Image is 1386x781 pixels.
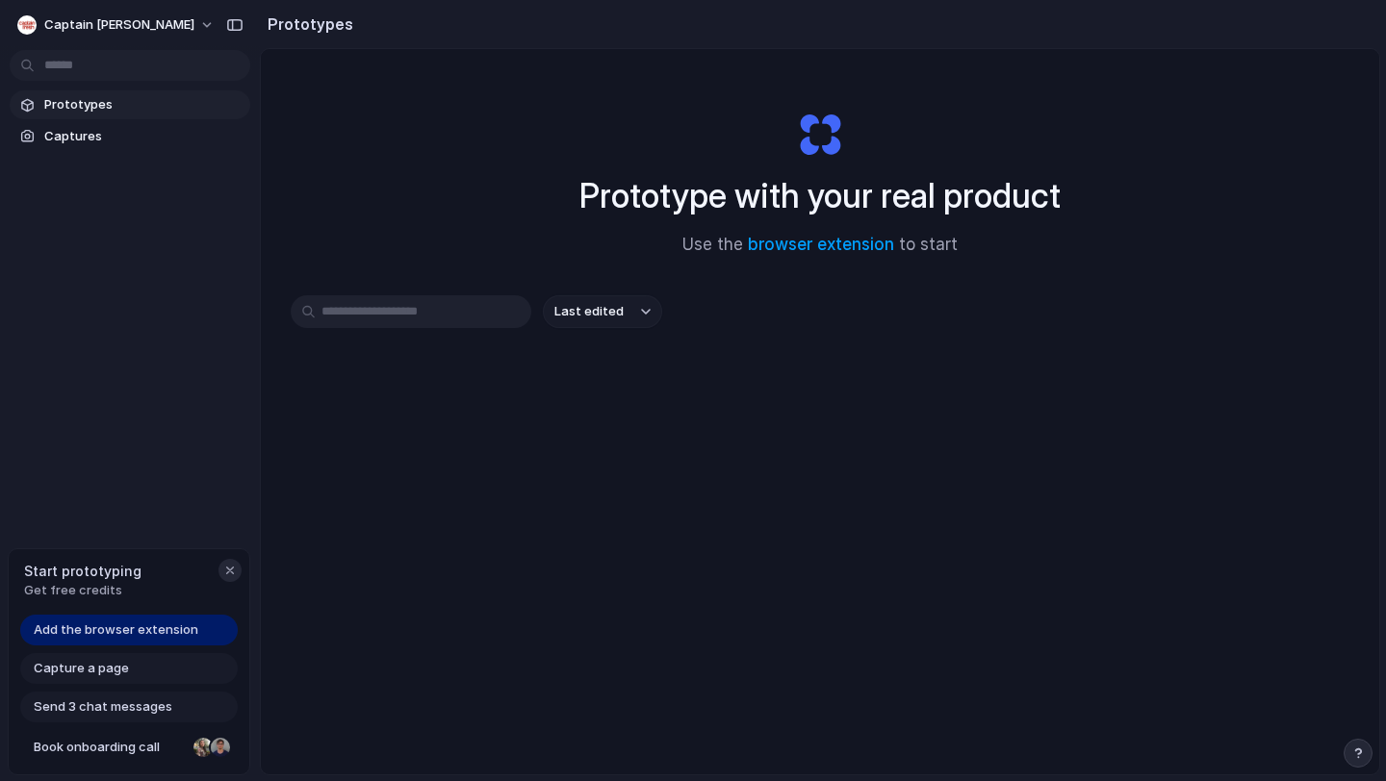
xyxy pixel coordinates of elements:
[10,10,224,40] button: Captain [PERSON_NAME]
[44,15,194,35] span: Captain [PERSON_NAME]
[192,736,215,759] div: Nicole Kubica
[209,736,232,759] div: Christian Iacullo
[34,620,198,640] span: Add the browser extension
[20,732,238,763] a: Book onboarding call
[44,127,243,146] span: Captures
[543,295,662,328] button: Last edited
[748,235,894,254] a: browser extension
[44,95,243,114] span: Prototypes
[10,90,250,119] a: Prototypes
[34,697,172,717] span: Send 3 chat messages
[34,659,129,678] span: Capture a page
[682,233,958,258] span: Use the to start
[579,170,1061,221] h1: Prototype with your real product
[24,561,141,581] span: Start prototyping
[260,13,353,36] h2: Prototypes
[10,122,250,151] a: Captures
[554,302,624,321] span: Last edited
[24,581,141,600] span: Get free credits
[34,738,186,757] span: Book onboarding call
